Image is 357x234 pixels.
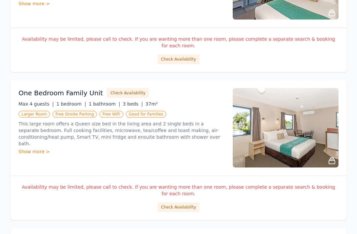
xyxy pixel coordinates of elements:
button: Check Availability [157,55,200,65]
span: Good for Families [126,111,166,118]
p: This large room offers a Queen size bed in the living area and 2 single beds in a separate bedroo... [19,121,225,147]
span: Max 4 guests | [19,102,54,107]
span: 3 beds | [123,102,143,107]
div: Show more > [19,149,225,155]
span: Free Onsite Parking [53,111,97,118]
span: 1 bedroom | [57,102,86,107]
span: Larger Room [19,111,50,118]
div: Show more > [19,1,225,7]
h3: One Bedroom Family Unit [19,89,103,98]
button: Check Availability [107,88,149,98]
p: Availability may be limited, please call to check. If you are wanting more than one room, please ... [19,184,338,197]
button: Check Availability [157,203,200,212]
p: Availability may be limited, please call to check. If you are wanting more than one room, please ... [19,36,338,49]
span: 1 bathroom | [89,102,120,107]
span: 37m² [145,102,158,107]
span: Free WiFi [99,111,123,118]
